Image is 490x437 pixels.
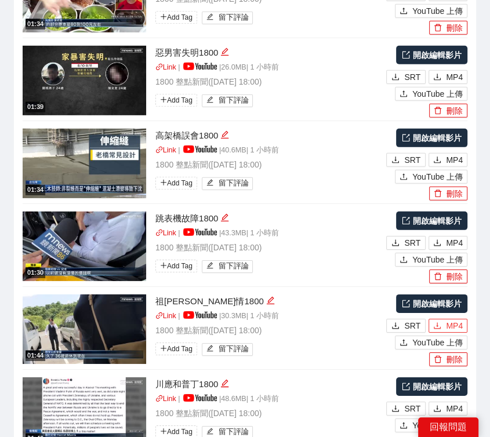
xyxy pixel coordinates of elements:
[183,228,217,236] img: yt_logo_rgb_light.a676ea31.png
[160,262,167,269] span: plus
[386,236,426,250] button: downloadSRT
[402,383,410,391] span: export
[395,253,467,267] button: uploadYouTube 上傳
[155,312,176,320] a: linkLink
[220,213,229,222] span: edit
[400,173,408,182] span: upload
[202,12,253,24] button: edit留下評論
[155,46,383,60] div: 惡男害失明1800
[206,13,214,22] span: edit
[400,256,408,265] span: upload
[429,70,467,84] button: downloadMP4
[23,46,146,115] img: 8fcf3f7b-1aac-4acf-b8fa-a59475a20941.jpg
[155,228,383,239] p: | | 43.3 MB | 1 小時前
[155,62,383,74] p: | | 26.0 MB | 1 小時前
[446,319,463,332] span: MP4
[155,11,197,24] span: Add Tag
[202,343,253,356] button: edit留下評論
[155,241,383,254] p: 1800 整點新聞 ( [DATE] 18:00 )
[395,336,467,349] button: uploadYouTube 上傳
[434,272,442,282] span: delete
[402,217,410,225] span: export
[206,179,214,188] span: edit
[433,239,441,248] span: download
[402,51,410,59] span: export
[404,402,420,415] span: SRT
[412,336,463,349] span: YouTube 上傳
[160,345,167,352] span: plus
[220,377,229,391] div: 編輯
[220,130,229,139] span: edit
[155,146,163,154] span: link
[429,187,467,201] button: delete刪除
[395,418,467,432] button: uploadYouTube 上傳
[206,262,214,271] span: edit
[429,153,467,167] button: downloadMP4
[155,158,383,171] p: 1800 整點新聞 ( [DATE] 18:00 )
[160,96,167,103] span: plus
[155,395,176,403] a: linkLink
[155,394,383,405] p: | | 48.6 MB | 1 小時前
[396,129,467,147] a: 開啟編輯影片
[26,268,45,278] div: 01:30
[434,24,442,33] span: delete
[155,63,176,71] a: linkLink
[446,236,463,249] span: MP4
[202,177,253,190] button: edit留下評論
[155,260,197,272] span: Add Tag
[429,270,467,283] button: delete刪除
[404,236,420,249] span: SRT
[418,417,478,437] div: 回報問題
[206,96,214,105] span: edit
[412,170,463,183] span: YouTube 上傳
[155,395,163,402] span: link
[429,236,467,250] button: downloadMP4
[433,405,441,414] span: download
[391,405,400,414] span: download
[396,294,467,313] a: 開啟編輯影片
[155,377,383,391] div: 川應和普丁1800
[429,319,467,333] button: downloadMP4
[386,153,426,167] button: downloadSRT
[26,351,45,360] div: 01:44
[155,212,383,225] div: 跳表機故障1800
[386,402,426,416] button: downloadSRT
[434,107,442,116] span: delete
[23,212,146,281] img: 0f4a7bc5-52fd-4a61-894f-07420e218b5b.jpg
[429,104,467,118] button: delete刪除
[434,190,442,199] span: delete
[395,87,467,101] button: uploadYouTube 上傳
[155,311,383,322] p: | | 30.3 MB | 1 小時前
[155,312,163,319] span: link
[386,70,426,84] button: downloadSRT
[396,377,467,396] a: 開啟編輯影片
[160,428,167,435] span: plus
[429,21,467,35] button: delete刪除
[400,421,408,431] span: upload
[183,311,217,319] img: yt_logo_rgb_light.a676ea31.png
[155,407,383,420] p: 1800 整點新聞 ( [DATE] 18:00 )
[155,324,383,337] p: 1800 整點新聞 ( [DATE] 18:00 )
[155,63,163,71] span: link
[206,345,214,354] span: edit
[402,300,410,308] span: export
[396,212,467,230] a: 開啟編輯影片
[429,402,467,416] button: downloadMP4
[23,294,146,364] img: 58c9ae4b-2abf-440c-a83d-4a2735c7ce93.jpg
[160,13,167,20] span: plus
[266,294,275,308] div: 編輯
[404,319,420,332] span: SRT
[412,253,463,266] span: YouTube 上傳
[395,170,467,184] button: uploadYouTube 上傳
[206,428,214,436] span: edit
[266,296,275,305] span: edit
[400,7,408,16] span: upload
[155,294,383,308] div: 祖[PERSON_NAME]情1800
[160,179,167,186] span: plus
[446,402,463,415] span: MP4
[202,94,253,107] button: edit留下評論
[433,73,441,82] span: download
[155,75,383,88] p: 1800 整點新聞 ( [DATE] 18:00 )
[433,156,441,165] span: download
[26,19,45,29] div: 01:34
